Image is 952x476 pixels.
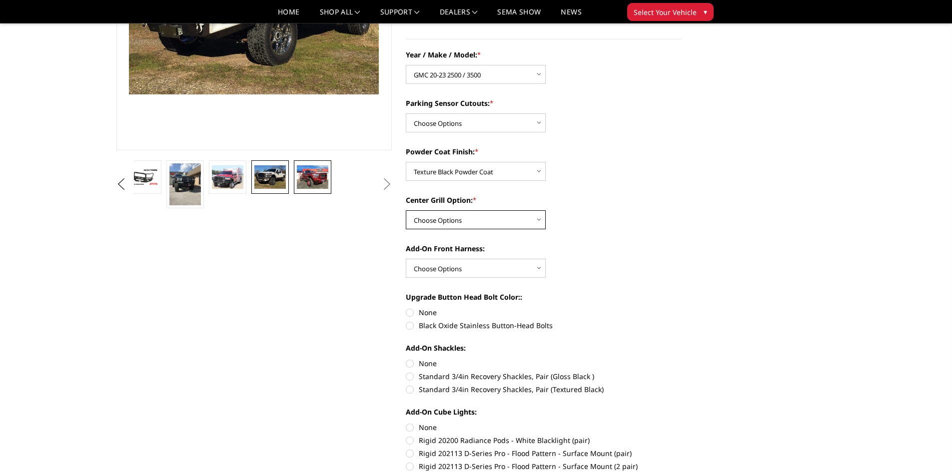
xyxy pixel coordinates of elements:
[297,165,328,189] img: A2 Series - Extreme Front Bumper (winch mount)
[406,146,682,157] label: Powder Coat Finish:
[406,407,682,417] label: Add-On Cube Lights:
[406,49,682,60] label: Year / Make / Model:
[406,384,682,395] label: Standard 3/4in Recovery Shackles, Pair (Textured Black)
[379,177,394,192] button: Next
[278,8,299,23] a: Home
[169,163,201,205] img: A2 Series - Extreme Front Bumper (winch mount)
[406,243,682,254] label: Add-On Front Harness:
[406,461,682,472] label: Rigid 202113 D-Series Pro - Flood Pattern - Surface Mount (2 pair)
[406,371,682,382] label: Standard 3/4in Recovery Shackles, Pair (Gloss Black )
[497,8,541,23] a: SEMA Show
[627,3,714,21] button: Select Your Vehicle
[704,6,707,17] span: ▾
[320,8,360,23] a: shop all
[406,448,682,459] label: Rigid 202113 D-Series Pro - Flood Pattern - Surface Mount (pair)
[406,320,682,331] label: Black Oxide Stainless Button-Head Bolts
[406,307,682,318] label: None
[254,165,286,189] img: A2 Series - Extreme Front Bumper (winch mount)
[406,292,682,302] label: Upgrade Button Head Bolt Color::
[114,177,129,192] button: Previous
[406,358,682,369] label: None
[406,422,682,433] label: None
[902,428,952,476] iframe: Chat Widget
[406,195,682,205] label: Center Grill Option:
[380,8,420,23] a: Support
[406,435,682,446] label: Rigid 20200 Radiance Pods - White Blacklight (pair)
[212,165,243,189] img: A2 Series - Extreme Front Bumper (winch mount)
[127,168,158,186] img: A2 Series - Extreme Front Bumper (winch mount)
[561,8,581,23] a: News
[440,8,478,23] a: Dealers
[406,343,682,353] label: Add-On Shackles:
[634,7,697,17] span: Select Your Vehicle
[406,98,682,108] label: Parking Sensor Cutouts:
